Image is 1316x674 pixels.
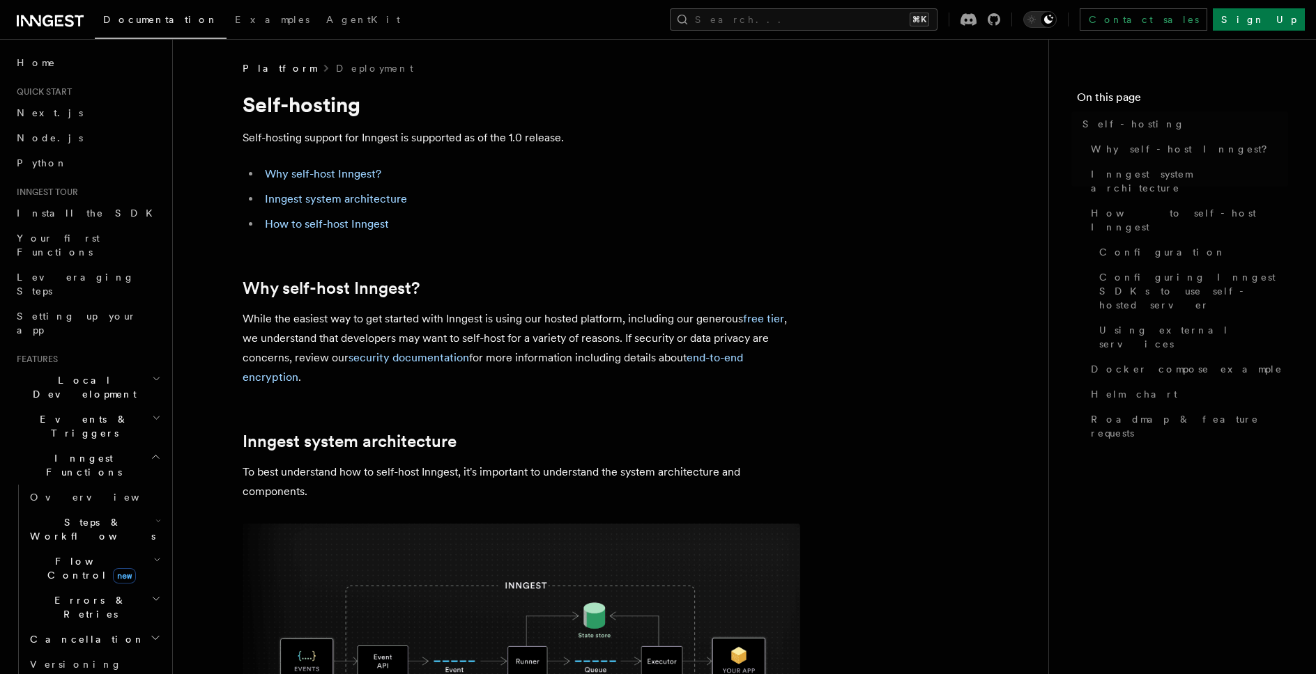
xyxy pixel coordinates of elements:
[1091,142,1277,156] span: Why self-host Inngest?
[1091,167,1288,195] span: Inngest system architecture
[1085,136,1288,162] a: Why self-host Inngest?
[11,201,164,226] a: Install the SDK
[11,407,164,446] button: Events & Triggers
[11,50,164,75] a: Home
[1082,117,1185,131] span: Self-hosting
[1023,11,1057,28] button: Toggle dark mode
[11,226,164,265] a: Your first Functions
[910,13,929,26] kbd: ⌘K
[1213,8,1305,31] a: Sign Up
[11,368,164,407] button: Local Development
[1099,245,1226,259] span: Configuration
[11,446,164,485] button: Inngest Functions
[24,588,164,627] button: Errors & Retries
[17,107,83,118] span: Next.js
[95,4,227,39] a: Documentation
[326,14,400,25] span: AgentKit
[1085,162,1288,201] a: Inngest system architecture
[243,462,800,501] p: To best understand how to self-host Inngest, it's important to understand the system architecture...
[24,549,164,588] button: Flow Controlnew
[243,92,800,117] h1: Self-hosting
[265,192,407,205] a: Inngest system architecture
[227,4,318,38] a: Examples
[265,167,381,180] a: Why self-host Inngest?
[11,412,152,440] span: Events & Triggers
[1091,387,1177,401] span: Helm chart
[17,272,135,297] span: Leveraging Steps
[17,311,137,336] span: Setting up your app
[243,309,800,387] p: While the easiest way to get started with Inngest is using our hosted platform, including our gen...
[1094,265,1288,318] a: Configuring Inngest SDKs to use self-hosted server
[265,217,389,230] a: How to self-host Inngest
[235,14,309,25] span: Examples
[243,279,420,298] a: Why self-host Inngest?
[1080,8,1207,31] a: Contact sales
[11,125,164,150] a: Node.js
[670,8,938,31] button: Search...⌘K
[11,265,164,304] a: Leveraging Steps
[1091,206,1288,234] span: How to self-host Inngest
[1094,240,1288,265] a: Configuration
[11,150,164,175] a: Python
[17,157,68,168] span: Python
[1077,89,1288,111] h4: On this page
[30,659,122,670] span: Versioning
[17,132,83,143] span: Node.js
[17,207,161,219] span: Install the SDK
[243,432,457,451] a: Inngest system architecture
[11,187,78,198] span: Inngest tour
[24,593,151,621] span: Errors & Retries
[1085,356,1288,382] a: Docker compose example
[11,451,151,479] span: Inngest Functions
[11,354,58,365] span: Features
[24,627,164,652] button: Cancellation
[1085,382,1288,407] a: Helm chart
[1099,270,1288,312] span: Configuring Inngest SDKs to use self-hosted server
[30,492,174,503] span: Overview
[24,485,164,510] a: Overview
[1077,111,1288,136] a: Self-hosting
[349,351,469,364] a: security documentation
[1094,318,1288,356] a: Using external services
[1085,407,1288,446] a: Roadmap & feature requests
[24,632,145,646] span: Cancellation
[24,554,153,582] span: Flow Control
[11,86,72,97] span: Quick start
[336,61,413,75] a: Deployment
[318,4,408,38] a: AgentKit
[11,304,164,343] a: Setting up your app
[743,312,784,325] a: free tier
[1085,201,1288,240] a: How to self-host Inngest
[243,128,800,148] p: Self-hosting support for Inngest is supported as of the 1.0 release.
[17,233,100,258] span: Your first Functions
[1091,362,1283,376] span: Docker compose example
[1091,412,1288,440] span: Roadmap & feature requests
[113,568,136,583] span: new
[1099,323,1288,351] span: Using external services
[243,61,316,75] span: Platform
[24,515,155,543] span: Steps & Workflows
[103,14,218,25] span: Documentation
[11,100,164,125] a: Next.js
[17,56,56,70] span: Home
[24,510,164,549] button: Steps & Workflows
[11,373,152,401] span: Local Development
